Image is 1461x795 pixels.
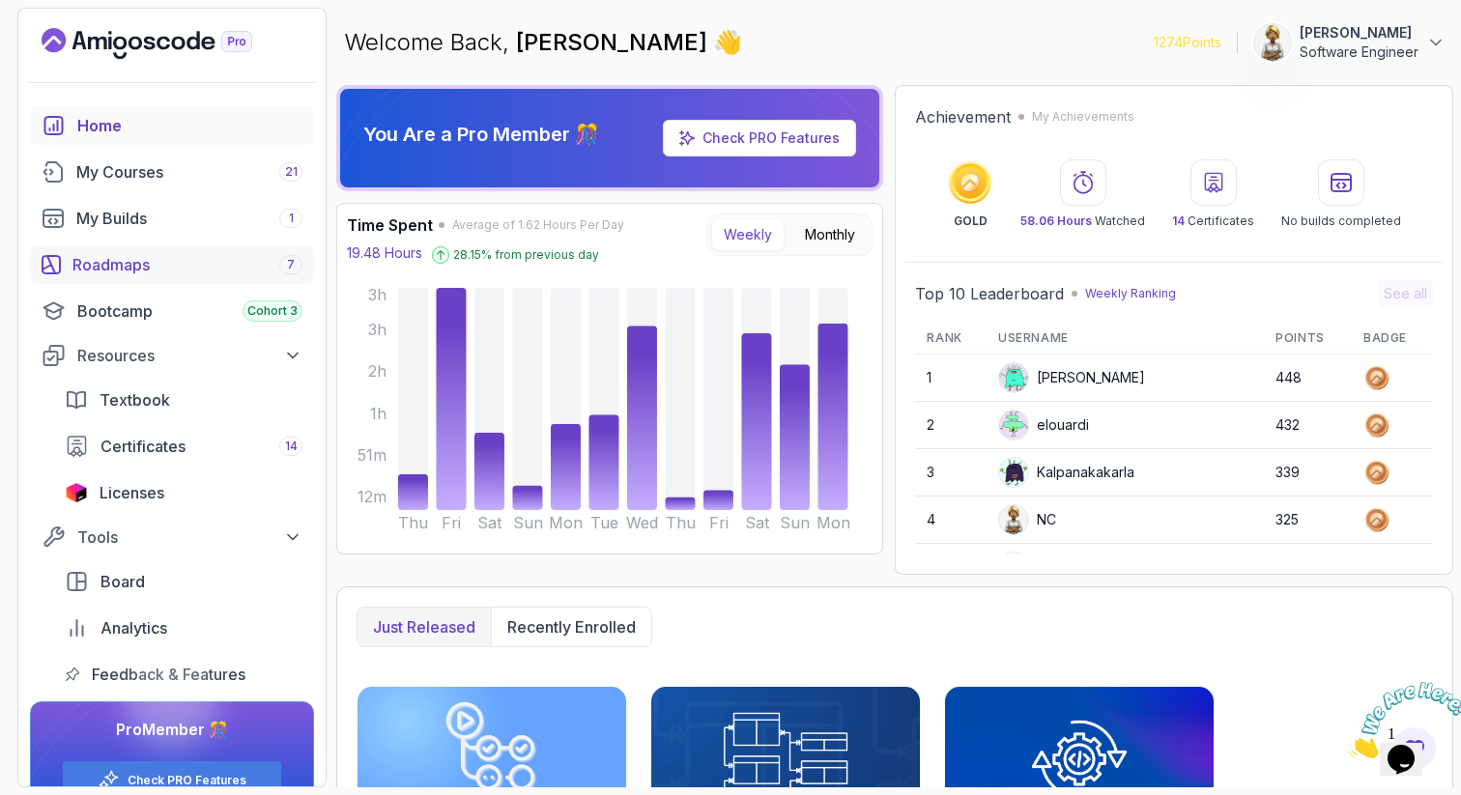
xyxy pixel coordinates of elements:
span: Average of 1.62 Hours Per Day [452,217,624,233]
img: Chat attention grabber [8,8,128,84]
div: Tools [77,525,302,549]
span: Board [100,570,145,593]
a: board [53,562,314,601]
span: 1 [8,8,15,24]
span: Licenses [100,481,164,504]
span: 21 [285,164,298,180]
img: user profile image [999,553,1028,582]
h2: Top 10 Leaderboard [915,282,1064,305]
a: Check PRO Features [702,129,840,146]
div: Resources [77,344,302,367]
td: 2 [915,402,987,449]
p: Weekly Ranking [1085,286,1176,301]
div: Kalpanakakarla [998,457,1134,488]
span: 1 [289,211,294,226]
th: Rank [915,323,987,355]
img: user profile image [1254,24,1291,61]
p: My Achievements [1032,109,1134,125]
tspan: 2h [368,361,387,381]
tspan: Thu [398,513,428,532]
tspan: Fri [442,513,461,532]
tspan: Sun [780,513,810,532]
p: GOLD [954,213,988,229]
div: Home [77,114,302,137]
img: jetbrains icon [65,483,88,502]
a: feedback [53,655,314,694]
tspan: 3h [368,285,387,304]
td: 298 [1264,544,1352,591]
tspan: Thu [666,513,696,532]
td: 448 [1264,355,1352,402]
a: analytics [53,609,314,647]
span: 14 [1172,213,1185,228]
span: [PERSON_NAME] [516,28,713,56]
p: Software Engineer [1300,43,1418,62]
div: elouardi [998,410,1089,440]
tspan: Tue [590,513,618,532]
div: IssaKass [998,552,1091,582]
tspan: Fri [709,513,729,532]
td: 1 [915,355,987,402]
p: Watched [1020,213,1145,229]
td: 339 [1264,449,1352,497]
img: user profile image [999,505,1028,534]
a: certificates [53,427,314,466]
a: roadmaps [30,245,314,284]
a: home [30,106,314,145]
a: Check PRO Features [663,120,856,156]
th: Badge [1352,323,1433,355]
h3: Time Spent [347,213,433,237]
td: 325 [1264,497,1352,544]
p: 19.48 Hours [347,243,422,263]
button: Tools [30,520,314,554]
td: 4 [915,497,987,544]
div: My Courses [76,160,302,184]
span: 14 [285,439,298,454]
img: default monster avatar [999,363,1028,392]
tspan: Mon [549,513,583,532]
button: Monthly [792,218,868,251]
tspan: Sun [513,513,543,532]
button: Weekly [711,218,785,251]
p: Certificates [1172,213,1254,229]
tspan: Sat [745,513,770,532]
a: Check PRO Features [128,773,246,788]
button: Resources [30,338,314,373]
span: Textbook [100,388,170,412]
td: 3 [915,449,987,497]
p: [PERSON_NAME] [1300,23,1418,43]
div: Bootcamp [77,299,302,323]
div: My Builds [76,207,302,230]
p: Welcome Back, [344,27,742,58]
span: 7 [287,257,295,272]
tspan: 3h [368,320,387,339]
button: See all [1378,280,1433,307]
h2: Achievement [915,105,1011,128]
tspan: 12m [358,487,387,506]
p: Recently enrolled [507,615,636,639]
button: Just released [358,608,491,646]
p: 1274 Points [1154,33,1221,52]
img: default monster avatar [999,458,1028,487]
p: 28.15 % from previous day [453,247,599,263]
div: Roadmaps [72,253,302,276]
td: 432 [1264,402,1352,449]
td: 5 [915,544,987,591]
span: 👋 [713,27,742,58]
a: builds [30,199,314,238]
button: user profile image[PERSON_NAME]Software Engineer [1253,23,1446,62]
span: Cohort 3 [247,303,298,319]
p: You Are a Pro Member 🎊 [363,121,599,148]
tspan: Wed [626,513,658,532]
button: Recently enrolled [491,608,651,646]
a: licenses [53,473,314,512]
div: [PERSON_NAME] [998,362,1145,393]
span: Analytics [100,616,167,639]
a: textbook [53,381,314,419]
tspan: Mon [816,513,850,532]
img: default monster avatar [999,411,1028,440]
p: No builds completed [1281,213,1401,229]
p: Just released [373,615,475,639]
div: NC [998,504,1056,535]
